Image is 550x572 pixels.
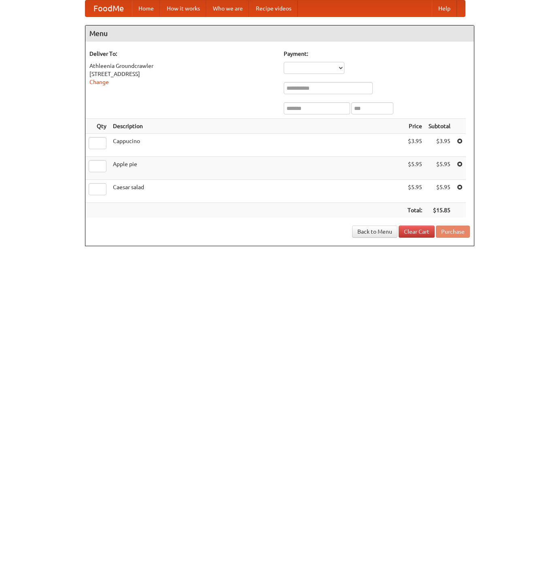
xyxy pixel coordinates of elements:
[206,0,249,17] a: Who we are
[85,25,474,42] h4: Menu
[425,157,454,180] td: $5.95
[110,157,404,180] td: Apple pie
[352,226,397,238] a: Back to Menu
[404,203,425,218] th: Total:
[436,226,470,238] button: Purchase
[425,134,454,157] td: $3.95
[425,203,454,218] th: $15.85
[249,0,298,17] a: Recipe videos
[132,0,160,17] a: Home
[89,50,276,58] h5: Deliver To:
[404,119,425,134] th: Price
[89,70,276,78] div: [STREET_ADDRESS]
[404,134,425,157] td: $3.95
[404,157,425,180] td: $5.95
[110,180,404,203] td: Caesar salad
[85,119,110,134] th: Qty
[432,0,457,17] a: Help
[89,79,109,85] a: Change
[85,0,132,17] a: FoodMe
[110,134,404,157] td: Cappucino
[89,62,276,70] div: Athleenia Groundcrawler
[399,226,435,238] a: Clear Cart
[284,50,470,58] h5: Payment:
[160,0,206,17] a: How it works
[425,119,454,134] th: Subtotal
[404,180,425,203] td: $5.95
[425,180,454,203] td: $5.95
[110,119,404,134] th: Description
